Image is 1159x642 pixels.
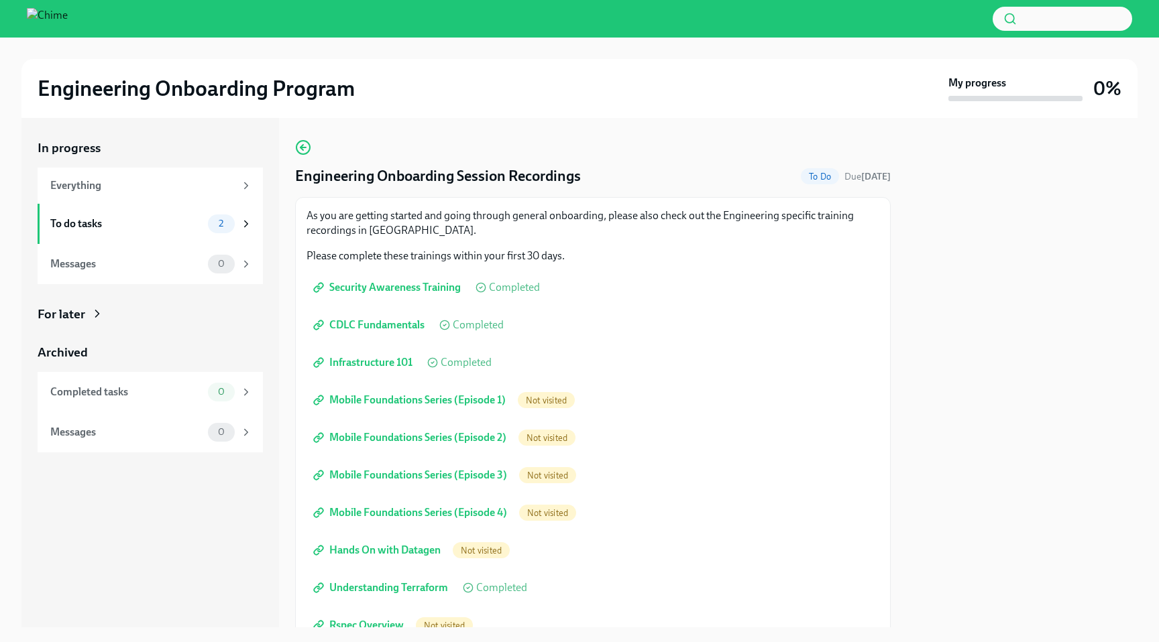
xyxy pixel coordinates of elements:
a: Infrastructure 101 [307,349,422,376]
a: Completed tasks0 [38,372,263,412]
span: Mobile Foundations Series (Episode 3) [316,468,507,482]
span: CDLC Fundamentals [316,318,425,332]
span: 0 [210,387,233,397]
span: Not visited [519,508,576,518]
div: To do tasks [50,216,203,231]
span: 2 [211,218,231,229]
p: Please complete these trainings within your first 30 days. [307,249,879,263]
span: Hands On with Datagen [316,543,441,557]
img: Chime [27,8,68,29]
div: Messages [50,257,203,271]
span: September 10th, 2025 15:00 [844,170,891,183]
span: Completed [441,357,492,368]
a: Rspec Overview [307,612,413,639]
span: Infrastructure 101 [316,356,412,369]
a: Messages0 [38,412,263,452]
a: Mobile Foundations Series (Episode 3) [307,462,516,489]
span: Completed [453,320,504,330]
a: Mobile Foundations Series (Episode 2) [307,424,516,451]
span: Not visited [519,470,576,480]
a: Security Awareness Training [307,274,470,301]
a: Mobile Foundations Series (Episode 1) [307,387,515,413]
span: Not visited [518,395,575,405]
a: Mobile Foundations Series (Episode 4) [307,499,516,526]
span: Completed [489,282,540,293]
span: Mobile Foundations Series (Episode 4) [316,506,507,519]
a: For later [38,306,263,323]
p: As you are getting started and going through general onboarding, please also check out the Engine... [307,208,879,238]
span: 0 [210,259,233,269]
a: Hands On with Datagen [307,537,450,564]
a: Messages0 [38,244,263,284]
span: Understanding Terraform [316,581,448,594]
span: Security Awareness Training [316,281,461,294]
h3: 0% [1093,76,1121,101]
span: 0 [210,427,233,437]
span: To Do [801,172,839,182]
span: Not visited [416,621,473,631]
h4: Engineering Onboarding Session Recordings [295,166,581,186]
div: For later [38,306,85,323]
strong: [DATE] [861,171,891,182]
a: Everything [38,168,263,204]
h2: Engineering Onboarding Program [38,75,355,102]
div: Everything [50,178,235,193]
strong: My progress [948,76,1006,90]
span: Completed [476,582,527,593]
span: Mobile Foundations Series (Episode 1) [316,393,506,407]
a: To do tasks2 [38,204,263,244]
span: Not visited [518,433,575,443]
a: In progress [38,139,263,157]
span: Due [844,171,891,182]
span: Not visited [453,545,510,556]
div: Completed tasks [50,385,203,399]
a: Archived [38,344,263,361]
span: Mobile Foundations Series (Episode 2) [316,431,506,444]
span: Rspec Overview [316,619,404,632]
a: Understanding Terraform [307,574,457,601]
a: CDLC Fundamentals [307,312,434,338]
div: Messages [50,425,203,440]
